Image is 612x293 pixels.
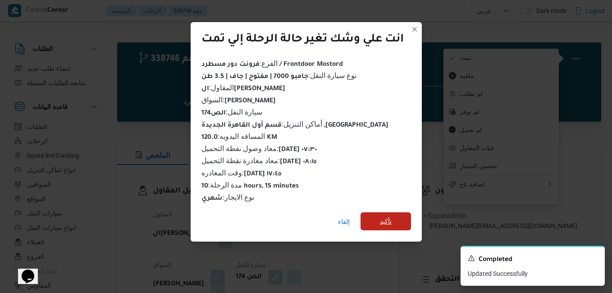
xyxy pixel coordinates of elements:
[468,269,598,279] p: Updated Successfully
[201,61,343,69] b: فرونت دور مسطرد / Frontdoor Mostord
[201,195,223,202] b: شهري
[201,181,299,189] span: مدة الرحلة :
[201,33,404,47] div: انت علي وشك تغير حالة الرحلة إلي تمت
[201,122,388,129] b: قسم أول القاهرة الجديدة ,[GEOGRAPHIC_DATA]
[334,213,353,231] button: إلغاء
[479,255,512,266] span: Completed
[201,156,316,165] span: معاد مغادرة نقطة التحميل :
[244,171,281,178] b: [DATE] ١٧:٤٥
[201,120,388,128] span: أماكن التنزيل :
[201,134,277,142] b: 120.0 KM
[279,146,317,154] b: [DATE] ٠٧:٣٠
[9,257,38,284] iframe: chat widget
[201,110,226,117] b: الص174
[201,169,281,177] span: وقت المغادره :
[201,193,254,201] span: نوع الايجار :
[468,254,598,266] div: Notification
[201,132,277,141] span: المسافه اليدويه :
[409,24,420,35] button: Closes this modal window
[201,96,276,104] span: السواق :
[201,183,299,190] b: 10 hours, 15 minutes
[280,159,316,166] b: [DATE] ٠٨:١٥
[201,73,308,81] b: جامبو 7000 | مفتوح | جاف | 3.5 طن
[201,83,285,92] span: المقاول :
[201,108,262,116] span: سيارة النقل :
[380,216,392,227] span: تأكيد
[201,86,285,93] b: ال[PERSON_NAME]
[201,71,356,80] span: نوع سيارة النقل :
[361,212,411,230] button: تأكيد
[338,216,350,227] span: إلغاء
[201,144,317,153] span: معاد وصول نقطة التحميل :
[201,59,343,68] span: الفرع :
[224,98,276,105] b: [PERSON_NAME]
